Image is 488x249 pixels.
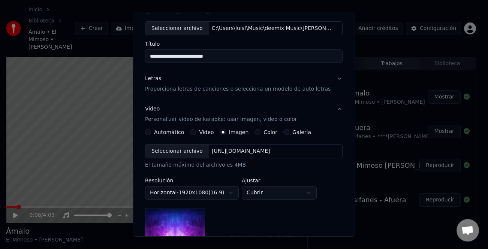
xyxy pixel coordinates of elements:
label: Imagen [229,130,249,135]
p: Proporciona letras de canciones o selecciona un modelo de auto letras [145,85,331,93]
label: Automático [154,130,184,135]
label: URL [214,8,224,13]
label: Color [264,130,278,135]
div: C:\Users\luisf\Music\deemix Music\[PERSON_NAME] - Como Tu Mujer.mp3 [209,24,336,32]
div: Video [145,105,297,123]
button: LetrasProporciona letras de canciones o selecciona un modelo de auto letras [145,69,343,99]
div: [URL][DOMAIN_NAME] [209,148,273,155]
button: VideoPersonalizar video de karaoke: usar imagen, video o color [145,99,343,129]
label: Video [184,8,199,13]
div: El tamaño máximo del archivo es 4MB [145,161,343,169]
label: Resolución [145,178,239,183]
label: Título [145,41,343,46]
label: Galería [292,130,311,135]
label: Ajustar [242,178,317,183]
p: Personalizar video de karaoke: usar imagen, video o color [145,116,297,123]
label: Audio [154,8,169,13]
div: Seleccionar archivo [145,21,209,35]
label: Video [199,130,214,135]
div: Letras [145,75,161,82]
div: Seleccionar archivo [145,145,209,158]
